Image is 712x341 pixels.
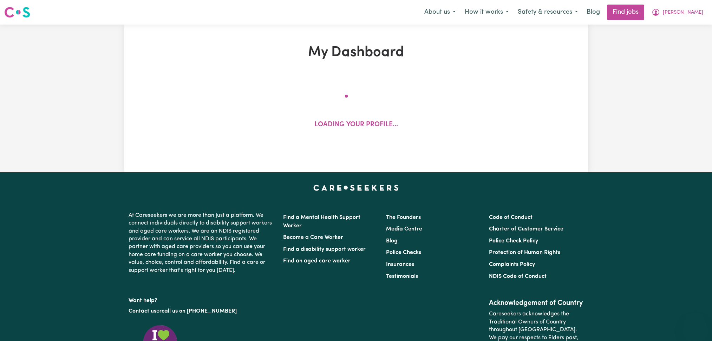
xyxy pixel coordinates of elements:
a: Protection of Human Rights [489,250,560,255]
a: Charter of Customer Service [489,226,563,232]
a: Testimonials [386,274,418,279]
a: Complaints Policy [489,262,535,267]
button: Safety & resources [513,5,582,20]
a: Find an aged care worker [283,258,351,264]
a: Blog [386,238,398,244]
a: The Founders [386,215,421,220]
h1: My Dashboard [206,44,507,61]
a: Police Checks [386,250,421,255]
a: Find jobs [607,5,644,20]
a: Become a Care Worker [283,235,343,240]
a: Contact us [129,308,156,314]
p: At Careseekers we are more than just a platform. We connect individuals directly to disability su... [129,209,275,277]
a: Media Centre [386,226,422,232]
h2: Acknowledgement of Country [489,299,583,307]
a: Insurances [386,262,414,267]
a: Code of Conduct [489,215,533,220]
a: Careseekers logo [4,4,30,20]
p: or [129,305,275,318]
button: How it works [460,5,513,20]
a: NDIS Code of Conduct [489,274,547,279]
img: Careseekers logo [4,6,30,19]
p: Want help? [129,294,275,305]
button: My Account [647,5,708,20]
a: Find a Mental Health Support Worker [283,215,360,229]
a: Careseekers home page [313,185,399,190]
p: Loading your profile... [314,120,398,130]
span: [PERSON_NAME] [663,9,703,16]
iframe: Button to launch messaging window [684,313,706,335]
a: Police Check Policy [489,238,538,244]
a: call us on [PHONE_NUMBER] [162,308,237,314]
a: Blog [582,5,604,20]
a: Find a disability support worker [283,247,366,252]
button: About us [420,5,460,20]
